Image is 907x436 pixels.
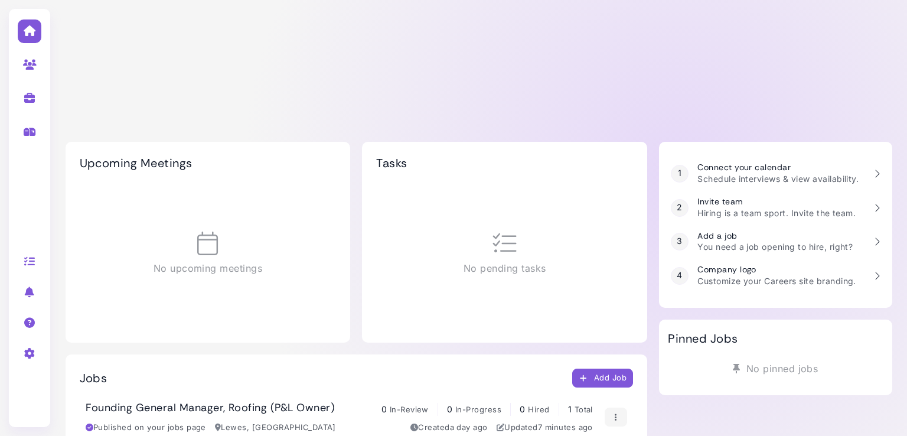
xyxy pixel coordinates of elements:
[697,162,859,173] h3: Connect your calendar
[86,422,206,434] div: Published on your jobs page
[671,267,689,285] div: 4
[538,422,593,432] time: Aug 14, 2025
[665,191,886,225] a: 2 Invite team Hiring is a team sport. Invite the team.
[697,265,856,275] h3: Company logo
[381,404,387,414] span: 0
[671,199,689,217] div: 2
[697,207,856,219] p: Hiring is a team sport. Invite the team.
[455,405,501,414] span: In-Progress
[665,157,886,191] a: 1 Connect your calendar Schedule interviews & view availability.
[697,231,853,241] h3: Add a job
[86,402,335,415] h3: Founding General Manager, Roofing (P&L Owner)
[520,404,525,414] span: 0
[575,405,593,414] span: Total
[215,422,336,434] div: Lewes, [GEOGRAPHIC_DATA]
[697,197,856,207] h3: Invite team
[697,275,856,287] p: Customize your Careers site branding.
[376,182,633,325] div: No pending tasks
[579,372,627,385] div: Add Job
[671,233,689,250] div: 3
[665,225,886,259] a: 3 Add a job You need a job opening to hire, right?
[668,331,738,346] h2: Pinned Jobs
[697,240,853,253] p: You need a job opening to hire, right?
[80,371,107,385] h2: Jobs
[390,405,429,414] span: In-Review
[80,182,337,325] div: No upcoming meetings
[410,422,488,434] div: Created
[450,422,488,432] time: Aug 13, 2025
[697,173,859,185] p: Schedule interviews & view availability.
[665,259,886,293] a: 4 Company logo Customize your Careers site branding.
[671,165,689,183] div: 1
[497,422,593,434] div: Updated
[528,405,549,414] span: Hired
[80,156,193,170] h2: Upcoming Meetings
[568,404,572,414] span: 1
[376,156,407,170] h2: Tasks
[447,404,452,414] span: 0
[668,357,883,380] div: No pinned jobs
[572,369,634,388] button: Add Job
